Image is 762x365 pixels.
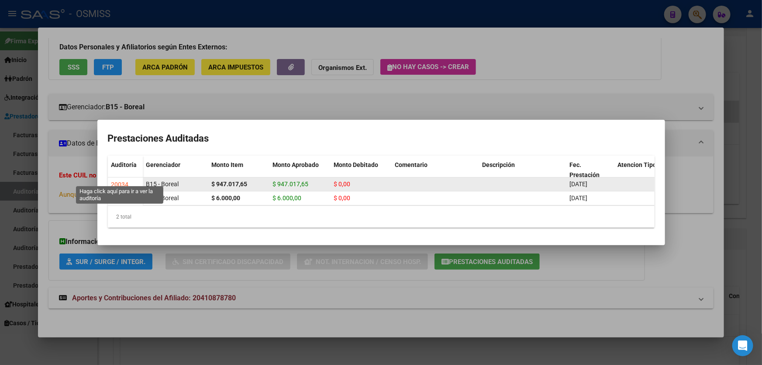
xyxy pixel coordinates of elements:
span: [DATE] [570,195,588,202]
div: Open Intercom Messenger [732,335,753,356]
span: Auditoría [111,161,137,168]
span: Monto Item [212,161,244,168]
datatable-header-cell: Descripción [479,156,566,192]
div: 20034 [111,180,129,190]
span: Monto Debitado [334,161,379,168]
span: $ 0,00 [334,195,351,202]
strong: $ 947.017,65 [212,181,248,188]
datatable-header-cell: Comentario [392,156,479,192]
span: Gerenciador [146,161,181,168]
datatable-header-cell: Auditoría [108,156,143,192]
div: 2 total [108,206,655,228]
span: Fec. Prestación [570,161,600,178]
span: Monto Aprobado [273,161,319,168]
datatable-header-cell: Monto Item [208,156,269,192]
span: B15 - Boreal [146,181,179,188]
h2: Prestaciones Auditadas [108,130,655,147]
span: $ 6.000,00 [273,195,302,202]
strong: $ 6.000,00 [212,195,241,202]
datatable-header-cell: Monto Debitado [331,156,392,192]
span: [DATE] [570,181,588,188]
span: $ 947.017,65 [273,181,309,188]
span: Atencion Tipo [618,161,657,168]
datatable-header-cell: Atencion Tipo [614,156,662,192]
span: Descripción [483,161,515,168]
span: $ 0,00 [334,181,351,188]
datatable-header-cell: Fec. Prestación [566,156,614,192]
span: B15 - Boreal [146,195,179,202]
datatable-header-cell: Monto Aprobado [269,156,331,192]
datatable-header-cell: Gerenciador [143,156,208,192]
div: 17913 [111,194,129,204]
span: Comentario [395,161,428,168]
